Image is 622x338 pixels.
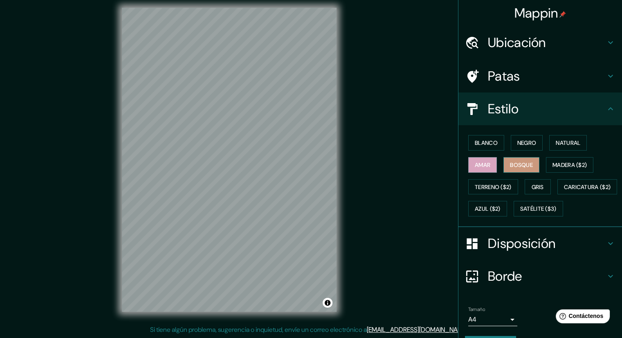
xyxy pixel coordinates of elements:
[323,298,332,308] button: Activar o desactivar atribución
[468,157,497,173] button: Amar
[468,306,485,313] font: Tamaño
[458,60,622,92] div: Patas
[514,201,563,216] button: Satélite ($3)
[488,268,522,285] font: Borde
[514,5,558,22] font: Mappin
[549,306,613,329] iframe: Lanzador de widgets de ayuda
[488,100,519,117] font: Estilo
[475,205,501,213] font: Azul ($2)
[468,201,507,216] button: Azul ($2)
[517,139,537,146] font: Negro
[468,135,504,151] button: Blanco
[559,11,566,18] img: pin-icon.png
[546,157,593,173] button: Madera ($2)
[503,157,539,173] button: Bosque
[564,183,611,191] font: Caricatura ($2)
[458,227,622,260] div: Disposición
[552,161,587,169] font: Madera ($2)
[520,205,557,213] font: Satélite ($3)
[488,68,520,85] font: Patas
[475,161,490,169] font: Amar
[458,260,622,293] div: Borde
[122,8,337,312] canvas: Mapa
[525,179,551,195] button: Gris
[367,325,468,334] a: [EMAIL_ADDRESS][DOMAIN_NAME]
[557,179,618,195] button: Caricatura ($2)
[556,139,580,146] font: Natural
[468,315,476,324] font: A4
[532,183,544,191] font: Gris
[475,183,512,191] font: Terreno ($2)
[458,92,622,125] div: Estilo
[475,139,498,146] font: Blanco
[150,325,367,334] font: Si tiene algún problema, sugerencia o inquietud, envíe un correo electrónico a
[488,34,546,51] font: Ubicación
[468,313,517,326] div: A4
[511,135,543,151] button: Negro
[549,135,587,151] button: Natural
[510,161,533,169] font: Bosque
[468,179,518,195] button: Terreno ($2)
[488,235,555,252] font: Disposición
[458,26,622,59] div: Ubicación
